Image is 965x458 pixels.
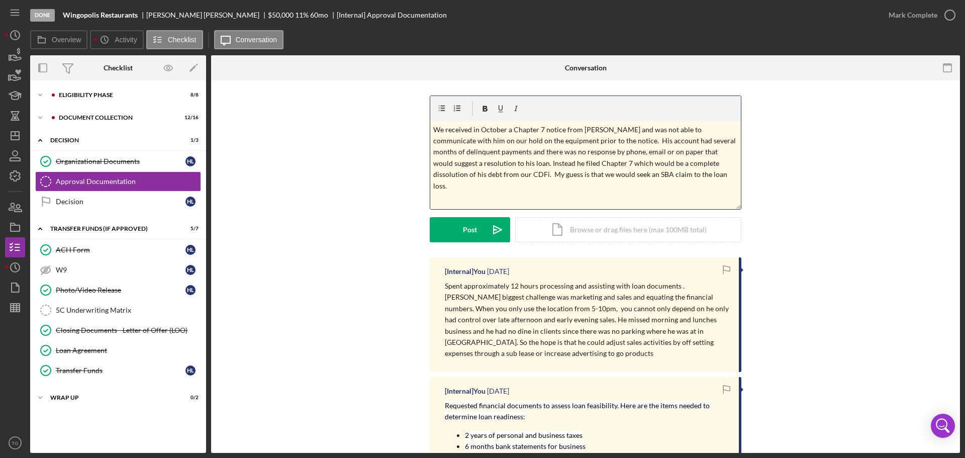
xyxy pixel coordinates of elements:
[35,320,201,340] a: Closing Documents - Letter of Offer (LOO)
[168,36,197,44] label: Checklist
[56,306,201,314] div: 5C Underwriting Matrix
[185,285,196,295] div: H L
[35,151,201,171] a: Organizational DocumentsHL
[56,266,185,274] div: W9
[146,30,203,49] button: Checklist
[56,246,185,254] div: ACH Form
[52,36,81,44] label: Overview
[30,30,87,49] button: Overview
[35,192,201,212] a: DecisionHL
[465,442,586,450] mark: 6 months bank statements for business
[35,171,201,192] a: Approval Documentation
[487,267,509,276] time: 2025-10-08 23:24
[445,387,486,395] div: [Internal] You
[180,226,199,232] div: 5 / 7
[35,280,201,300] a: Photo/Video ReleaseHL
[185,365,196,376] div: H L
[463,217,477,242] div: Post
[50,226,173,232] div: Transfer Funds (If Approved)
[50,395,173,401] div: Wrap Up
[214,30,284,49] button: Conversation
[931,414,955,438] div: Open Intercom Messenger
[50,137,173,143] div: Decision
[56,157,185,165] div: Organizational Documents
[56,326,201,334] div: Closing Documents - Letter of Offer (LOO)
[35,300,201,320] a: 5C Underwriting Matrix
[465,431,583,439] mark: 2 years of personal and business taxes
[63,11,138,19] b: Wingopolis Restaurants
[90,30,143,49] button: Activity
[35,260,201,280] a: W9HL
[487,387,509,395] time: 2025-10-08 23:19
[430,217,510,242] button: Post
[56,346,201,354] div: Loan Agreement
[565,64,607,72] div: Conversation
[185,197,196,207] div: H L
[35,240,201,260] a: ACH FormHL
[59,115,173,121] div: Document Collection
[56,198,185,206] div: Decision
[180,137,199,143] div: 1 / 3
[185,245,196,255] div: H L
[268,11,294,19] div: $50,000
[35,360,201,381] a: Transfer FundsHL
[445,281,729,359] p: Spent approximately 12 hours processing and assisting with loan documents . [PERSON_NAME] biggest...
[337,11,447,19] div: [Internal] Approval Documentation
[30,9,55,22] div: Done
[185,265,196,275] div: H L
[445,401,711,421] mark: Requested financial documents to assess loan feasibility. Here are the items needed to determine ...
[180,115,199,121] div: 12 / 16
[180,395,199,401] div: 0 / 2
[104,64,133,72] div: Checklist
[56,367,185,375] div: Transfer Funds
[12,440,18,446] text: TG
[59,92,173,98] div: Eligibility Phase
[236,36,277,44] label: Conversation
[115,36,137,44] label: Activity
[445,267,486,276] div: [Internal] You
[5,433,25,453] button: TG
[56,286,185,294] div: Photo/Video Release
[295,11,309,19] div: 11 %
[889,5,937,25] div: Mark Complete
[185,156,196,166] div: H L
[35,340,201,360] a: Loan Agreement
[433,124,738,192] p: We received in October a Chapter 7 notice from [PERSON_NAME] and was not able to communicate with...
[310,11,328,19] div: 60 mo
[180,92,199,98] div: 8 / 8
[879,5,960,25] button: Mark Complete
[56,177,201,186] div: Approval Documentation
[146,11,268,19] div: [PERSON_NAME] [PERSON_NAME]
